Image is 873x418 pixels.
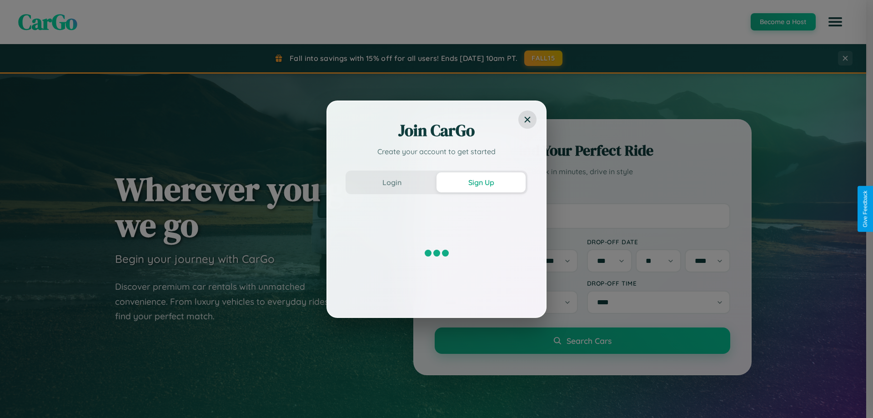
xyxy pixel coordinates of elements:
h2: Join CarGo [346,120,527,141]
div: Give Feedback [862,191,868,227]
button: Sign Up [436,172,526,192]
button: Login [347,172,436,192]
p: Create your account to get started [346,146,527,157]
iframe: Intercom live chat [9,387,31,409]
